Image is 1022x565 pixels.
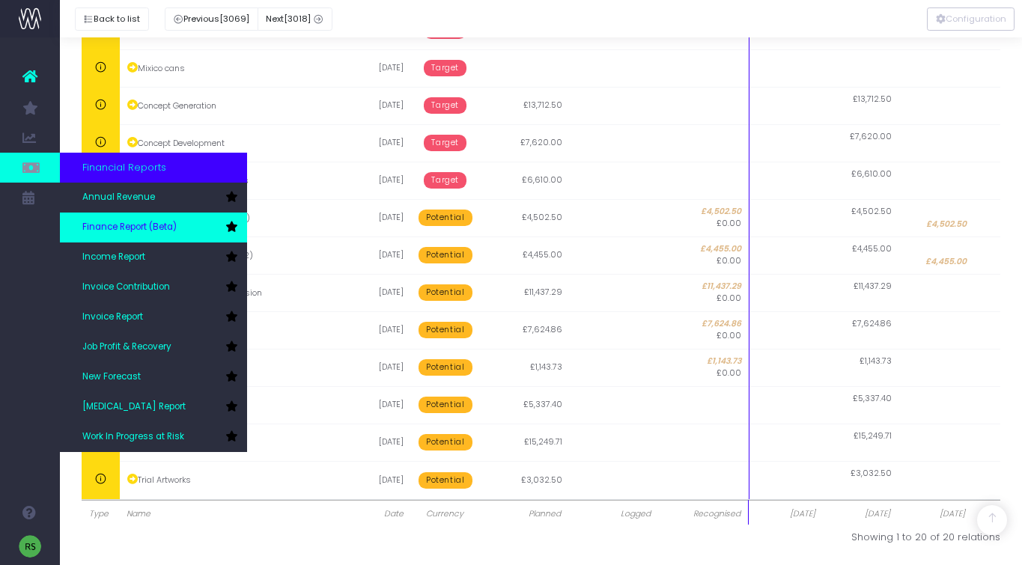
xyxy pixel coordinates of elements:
span: [DATE] [830,508,890,520]
td: [DATE] [344,162,411,199]
span: Annual Revenue [82,191,155,204]
span: Target [424,60,466,76]
td: Concept Generation [119,87,344,124]
span: £6,610.00 [851,168,892,180]
span: [DATE] [756,508,816,520]
span: Target [424,135,466,151]
span: Potential [419,472,472,489]
span: Type [89,508,112,520]
span: £4,455.00 [852,243,892,255]
span: Logged [576,508,651,520]
td: [DATE] [344,236,411,274]
a: Invoice Report [60,302,247,332]
div: Vertical button group [927,7,1015,31]
span: £11,437.29 [667,281,742,293]
span: £7,624.86 [667,318,742,330]
span: Finance Report (Beta) [82,221,177,234]
span: £4,455.00 [667,243,742,255]
td: £7,624.86 [480,311,570,349]
span: Job Profit & Recovery [82,340,171,354]
td: £15,249.71 [480,424,570,461]
td: £4,455.00 [480,236,570,274]
a: Invoice Contribution [60,272,247,302]
a: [MEDICAL_DATA] Report [60,392,247,422]
span: Recognised [666,508,740,520]
span: £3,032.50 [851,468,892,480]
span: £4,502.50 [667,206,742,218]
span: Name [127,508,336,520]
span: £4,502.50 [851,206,892,218]
a: Work In Progress at Risk [60,422,247,452]
button: Previous[3069] [165,7,258,31]
span: [MEDICAL_DATA] Report [82,400,186,414]
span: £4,455.00 [925,256,967,268]
span: Potential [419,434,472,451]
td: £5,337.40 [480,386,570,424]
td: £4,502.50 [480,199,570,236]
span: £7,620.00 [850,131,892,143]
td: [DATE] [344,311,411,349]
div: Showing 1 to 20 of 20 relations [553,530,1001,545]
span: £1,143.73 [667,355,742,367]
span: Potential [419,210,472,226]
a: New Forecast [60,362,247,392]
td: [DATE] [344,461,411,498]
a: Annual Revenue [60,183,247,213]
td: Trial Artworks [119,461,344,498]
td: [DATE] [344,386,411,424]
td: Mixico cans [119,49,344,87]
span: Potential [419,359,472,376]
td: £3,032.50 [480,461,570,498]
span: Invoice Contribution [82,281,170,294]
td: [DATE] [344,124,411,162]
span: Potential [419,284,472,301]
span: Potential [419,247,472,263]
span: [3018] [284,13,311,25]
span: Invoice Report [82,311,143,324]
span: [3069] [219,13,249,25]
button: Configuration [927,7,1015,31]
td: £13,712.50 [480,87,570,124]
td: [DATE] [344,87,411,124]
span: £4,502.50 [926,219,967,230]
td: £1,143.73 [480,349,570,386]
span: Financial Reports [82,160,166,175]
td: [DATE] [344,424,411,461]
span: Income Report [82,251,145,264]
span: [DATE] [905,508,965,520]
img: images/default_profile_image.png [19,535,41,558]
td: £11,437.29 [480,274,570,311]
span: Target [424,97,466,114]
td: £7,620.00 [480,124,570,162]
button: Back to list [75,7,149,31]
a: Income Report [60,242,247,272]
span: £0.00 [717,293,741,305]
span: £0.00 [717,255,741,267]
span: Planned [486,508,561,520]
a: Job Profit & Recovery [60,332,247,362]
span: New Forecast [82,370,141,384]
span: £0.00 [717,330,741,342]
span: £13,712.50 [853,94,892,106]
td: [DATE] [344,274,411,311]
span: £5,337.40 [853,393,892,405]
span: £1,143.73 [860,355,892,367]
td: Concept Development [119,124,344,162]
span: Currency [419,508,471,520]
span: £11,437.29 [854,281,892,293]
span: Date [351,508,404,520]
span: £0.00 [717,367,741,379]
span: Potential [419,397,472,413]
td: £6,610.00 [480,162,570,199]
span: Target [424,172,466,189]
td: [DATE] [344,349,411,386]
span: Potential [419,322,472,338]
span: Work In Progress at Risk [82,430,184,444]
td: [DATE] [344,199,411,236]
span: £0.00 [717,218,741,230]
a: Finance Report (Beta) [60,213,247,242]
span: £15,249.71 [854,430,892,442]
button: Next[3018] [258,7,332,31]
td: [DATE] [344,49,411,87]
span: £7,624.86 [852,318,892,330]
